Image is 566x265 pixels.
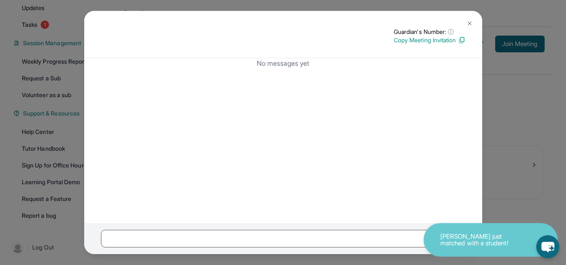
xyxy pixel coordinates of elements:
img: Close Icon [466,20,473,27]
p: Guardian's Number: [394,28,465,36]
p: [PERSON_NAME] just matched with a student! [440,233,524,247]
p: No messages yet [101,58,465,68]
p: Copy Meeting Invitation [394,36,465,44]
button: chat-button [536,235,559,258]
span: ⓘ [448,28,454,36]
img: Copy Icon [458,36,465,44]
